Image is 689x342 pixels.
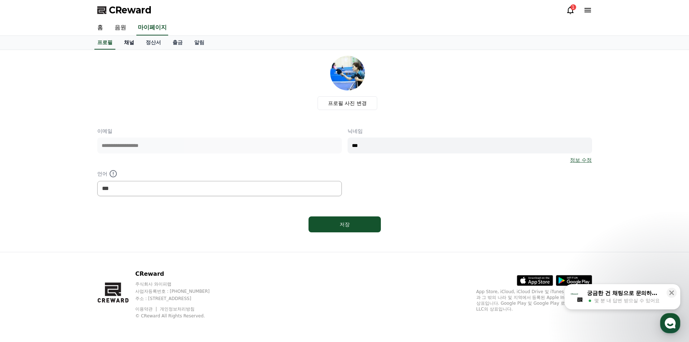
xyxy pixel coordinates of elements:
[318,96,377,110] label: 프로필 사진 변경
[140,36,167,50] a: 정산서
[2,229,48,248] a: 홈
[135,313,224,319] p: © CReward All Rights Reserved.
[118,36,140,50] a: 채널
[92,20,109,35] a: 홈
[97,169,342,178] p: 언어
[109,4,152,16] span: CReward
[97,127,342,135] p: 이메일
[135,270,224,278] p: CReward
[135,281,224,287] p: 주식회사 와이피랩
[330,56,365,90] img: profile_image
[167,36,188,50] a: 출금
[570,156,592,164] a: 정보 수정
[48,229,93,248] a: 대화
[135,288,224,294] p: 사업자등록번호 : [PHONE_NUMBER]
[97,4,152,16] a: CReward
[570,4,576,10] div: 1
[109,20,132,35] a: 음원
[94,36,115,50] a: 프로필
[66,241,75,246] span: 대화
[93,229,139,248] a: 설정
[348,127,592,135] p: 닉네임
[136,20,168,35] a: 마이페이지
[323,221,366,228] div: 저장
[112,240,120,246] span: 설정
[135,307,158,312] a: 이용약관
[160,307,195,312] a: 개인정보처리방침
[188,36,210,50] a: 알림
[135,296,224,301] p: 주소 : [STREET_ADDRESS]
[566,6,575,14] a: 1
[309,216,381,232] button: 저장
[23,240,27,246] span: 홈
[476,289,592,312] p: App Store, iCloud, iCloud Drive 및 iTunes Store는 미국과 그 밖의 나라 및 지역에서 등록된 Apple Inc.의 서비스 상표입니다. Goo...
